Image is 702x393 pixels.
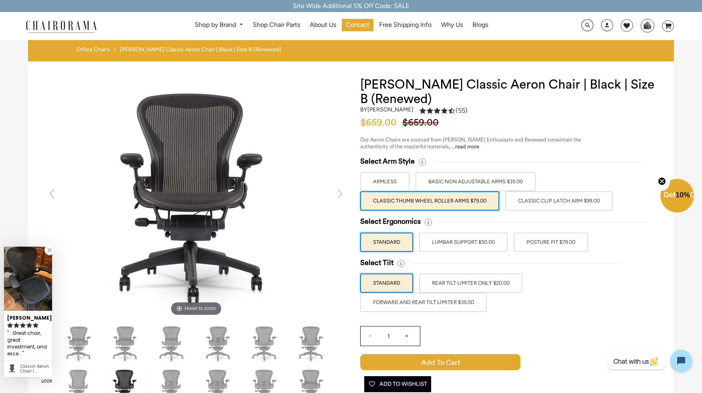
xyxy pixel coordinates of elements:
img: Herman Miller Classic Aeron Chair | Black | Size B (Renewed) - chairorama [105,324,145,364]
svg: rating icon full [26,322,32,328]
nav: breadcrumbs [77,46,284,57]
label: LUMBAR SUPPORT $50.00 [419,233,508,252]
label: Classic Thumb Wheel Roller Arms $79.00 [360,191,499,211]
span: Add to Cart [360,354,520,370]
button: Add To Wishlist [364,376,431,392]
span: Contact [346,21,369,29]
a: Hover to zoom [76,193,316,201]
a: Shop by Brand [191,19,247,31]
div: ...Great chair, great investment, and excellent fulfillment by Chairorama! [7,329,49,358]
a: Free Shipping Info [375,19,436,31]
h1: [PERSON_NAME] Classic Aeron Chair | Black | Size B (Renewed) [360,77,658,106]
a: 4.5 rating (55 votes) [420,106,468,117]
div: [PERSON_NAME] [7,312,49,322]
a: read more [455,144,479,149]
img: Herman Miller Classic Aeron Chair | Black | Size B (Renewed) - chairorama [245,324,285,364]
span: Blogs [472,21,488,29]
span: Shop Chair Parts [253,21,300,29]
img: Jack A. review of Classic Aeron Chair | Black | Size B (Renewed) [4,247,52,311]
a: Why Us [437,19,467,31]
div: Classic Aeron Chair | Black | Size B (Renewed) [20,364,49,374]
label: ARMLESS [360,172,409,191]
button: Add to Cart [360,354,569,370]
span: Our Aeron Chairs are sourced from [PERSON_NAME] Enthusiasts and Renewed to [360,137,552,142]
div: 4.5 rating (55 votes) [420,106,468,115]
label: Classic Clip Latch Arm $99.00 [505,191,613,211]
span: About Us [310,21,336,29]
span: $659.00 [360,118,401,128]
label: REAR TILT LIMITER ONLY $20.00 [419,273,522,293]
span: Select Arm Style [360,157,415,166]
input: + [397,326,417,346]
img: DSC_4463_grande.jpg [76,77,316,318]
label: BASIC NON ADJUSTABLE ARMS $35.00 [416,172,536,191]
input: - [361,326,380,346]
svg: rating icon full [7,322,13,328]
svg: rating icon full [20,322,26,328]
label: POSTURE FIT $79.00 [514,233,588,252]
span: 10% [676,191,690,199]
span: $659.00 [402,118,443,128]
svg: rating icon full [14,322,19,328]
h2: by [360,106,414,113]
a: [PERSON_NAME] [367,106,414,113]
img: Herman Miller Classic Aeron Chair | Black | Size B (Renewed) - chairorama [59,324,99,364]
img: Herman Miller Classic Aeron Chair | Black | Size B (Renewed) - chairorama [152,324,192,364]
svg: rating icon full [33,322,38,328]
a: About Us [306,19,340,31]
label: STANDARD [360,273,413,293]
img: WhatsApp_Image_2024-07-12_at_16.23.01.webp [641,19,654,31]
nav: DesktopNavigation [135,19,548,34]
label: FORWARD AND REAR TILT LIMITER $35.00 [360,293,487,312]
a: Office Chairs [77,46,110,53]
a: Contact [342,19,373,31]
span: [PERSON_NAME] Classic Aeron Chair | Black | Size B (Renewed) [120,46,281,53]
button: Close teaser [654,172,670,191]
span: (55) [456,107,468,115]
span: › [114,46,116,53]
span: Get Off [664,191,700,199]
span: Add To Wishlist [368,376,427,392]
a: Blogs [468,19,492,31]
a: Shop Chair Parts [249,19,304,31]
span: Select Ergonomics [360,217,421,226]
img: Herman Miller Classic Aeron Chair | Black | Size B (Renewed) - chairorama [198,324,238,364]
img: chairorama [21,19,101,33]
div: Get10%OffClose teaser [660,180,694,213]
span: Select Tilt [360,258,393,267]
span: Free Shipping Info [379,21,432,29]
img: Herman Miller Classic Aeron Chair | Black | Size B (Renewed) - chairorama [291,324,331,364]
label: STANDARD [360,233,413,252]
span: Why Us [441,21,463,29]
